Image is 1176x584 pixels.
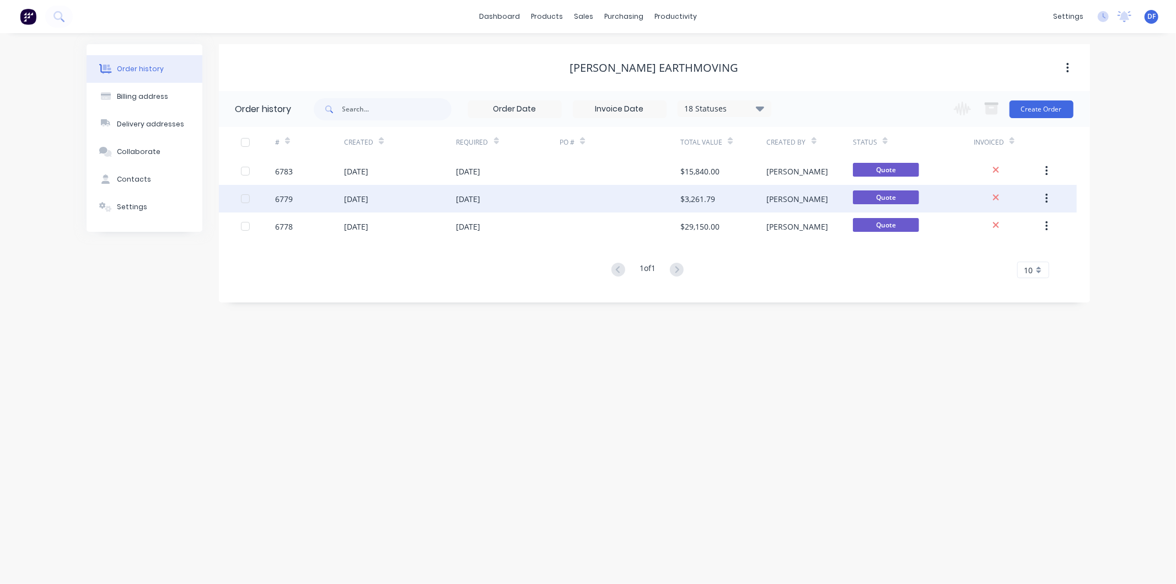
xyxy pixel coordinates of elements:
[20,8,36,25] img: Factory
[680,193,715,205] div: $3,261.79
[474,8,525,25] a: dashboard
[974,137,1004,147] div: Invoiced
[117,64,164,74] div: Order history
[87,138,202,166] button: Collaborate
[469,101,561,118] input: Order Date
[767,193,829,205] div: [PERSON_NAME]
[87,193,202,221] button: Settings
[457,127,560,157] div: Required
[1009,100,1073,118] button: Create Order
[680,166,719,177] div: $15,840.00
[344,193,368,205] div: [DATE]
[344,127,456,157] div: Created
[117,147,160,157] div: Collaborate
[275,193,293,205] div: 6779
[117,174,151,184] div: Contacts
[275,137,280,147] div: #
[640,262,656,278] div: 1 of 1
[570,61,739,75] div: [PERSON_NAME] Earthmoving
[767,221,829,232] div: [PERSON_NAME]
[344,221,368,232] div: [DATE]
[649,8,702,25] div: productivity
[853,218,919,232] span: Quote
[680,137,722,147] div: Total Value
[767,166,829,177] div: [PERSON_NAME]
[853,127,974,157] div: Status
[680,221,719,232] div: $29,150.00
[853,163,919,177] span: Quote
[974,127,1043,157] div: Invoiced
[560,137,574,147] div: PO #
[275,127,344,157] div: #
[87,83,202,110] button: Billing address
[342,98,452,120] input: Search...
[275,166,293,177] div: 6783
[457,221,481,232] div: [DATE]
[457,137,488,147] div: Required
[87,55,202,83] button: Order history
[87,166,202,193] button: Contacts
[678,103,771,115] div: 18 Statuses
[525,8,568,25] div: products
[275,221,293,232] div: 6778
[599,8,649,25] div: purchasing
[117,119,184,129] div: Delivery addresses
[1024,264,1033,276] span: 10
[1147,12,1156,22] span: DF
[680,127,766,157] div: Total Value
[117,92,168,102] div: Billing address
[573,101,666,118] input: Invoice Date
[560,127,680,157] div: PO #
[117,202,147,212] div: Settings
[344,166,368,177] div: [DATE]
[767,137,806,147] div: Created By
[344,137,373,147] div: Created
[457,166,481,177] div: [DATE]
[568,8,599,25] div: sales
[235,103,292,116] div: Order history
[87,110,202,138] button: Delivery addresses
[853,137,877,147] div: Status
[853,190,919,204] span: Quote
[1048,8,1089,25] div: settings
[767,127,853,157] div: Created By
[457,193,481,205] div: [DATE]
